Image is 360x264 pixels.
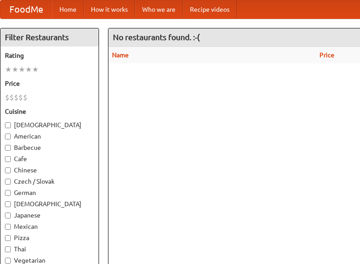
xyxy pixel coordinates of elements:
input: American [5,134,11,139]
a: Recipe videos [183,0,237,19]
ng-pluralize: No restaurants found. :-( [113,33,200,42]
a: FoodMe [0,0,52,19]
a: Name [112,51,129,59]
label: Barbecue [5,143,94,152]
input: German [5,190,11,196]
a: Price [319,51,334,59]
li: $ [14,93,18,102]
li: ★ [5,65,12,74]
input: Czech / Slovak [5,179,11,185]
input: Cafe [5,156,11,162]
h4: Filter Restaurants [0,28,99,46]
label: Thai [5,245,94,254]
li: ★ [32,65,39,74]
h5: Cuisine [5,107,94,116]
input: Japanese [5,213,11,218]
label: Pizza [5,233,94,242]
label: German [5,188,94,197]
label: [DEMOGRAPHIC_DATA] [5,120,94,130]
li: ★ [18,65,25,74]
li: $ [9,93,14,102]
li: ★ [25,65,32,74]
label: [DEMOGRAPHIC_DATA] [5,199,94,208]
a: Who we are [135,0,183,19]
input: Mexican [5,224,11,230]
input: [DEMOGRAPHIC_DATA] [5,201,11,207]
input: Pizza [5,235,11,241]
input: [DEMOGRAPHIC_DATA] [5,122,11,128]
label: Japanese [5,211,94,220]
input: Barbecue [5,145,11,151]
a: How it works [84,0,135,19]
li: $ [23,93,27,102]
label: Mexican [5,222,94,231]
label: Cafe [5,154,94,163]
li: $ [18,93,23,102]
label: American [5,132,94,141]
label: Czech / Slovak [5,177,94,186]
h5: Rating [5,51,94,60]
h5: Price [5,79,94,88]
a: Home [52,0,84,19]
input: Chinese [5,167,11,173]
li: ★ [12,65,18,74]
label: Chinese [5,166,94,175]
input: Vegetarian [5,258,11,264]
li: $ [5,93,9,102]
input: Thai [5,246,11,252]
